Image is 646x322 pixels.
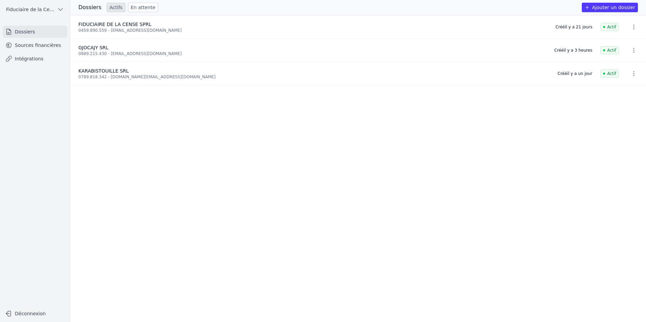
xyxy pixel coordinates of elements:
h3: Dossiers [78,3,101,11]
div: 0889.215.430 - [EMAIL_ADDRESS][DOMAIN_NAME] [78,51,546,56]
button: Ajouter un dossier [582,3,638,12]
a: Actifs [107,3,125,12]
div: Créé il y a 21 jours [555,24,592,30]
span: GJOCAJY SRL [78,45,108,50]
span: Actif [600,46,619,54]
a: En attente [128,3,158,12]
span: Actif [600,70,619,78]
span: FIDUCIAIRE DE LA CENSE SPRL [78,22,151,27]
span: KARABISTOUILLE SRL [78,68,129,74]
button: Fiduciaire de la Cense & Associés [3,4,67,15]
button: Déconnexion [3,308,67,319]
span: Fiduciaire de la Cense & Associés [6,6,54,13]
div: Créé il y a un jour [558,71,593,76]
div: 0789.818.342 - [DOMAIN_NAME][EMAIL_ADDRESS][DOMAIN_NAME] [78,74,550,80]
span: Actif [600,23,619,31]
a: Sources financières [3,39,67,51]
div: Créé il y a 3 heures [554,48,592,53]
a: Intégrations [3,53,67,65]
a: Dossiers [3,26,67,38]
div: 0459.890.559 - [EMAIL_ADDRESS][DOMAIN_NAME] [78,28,547,33]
